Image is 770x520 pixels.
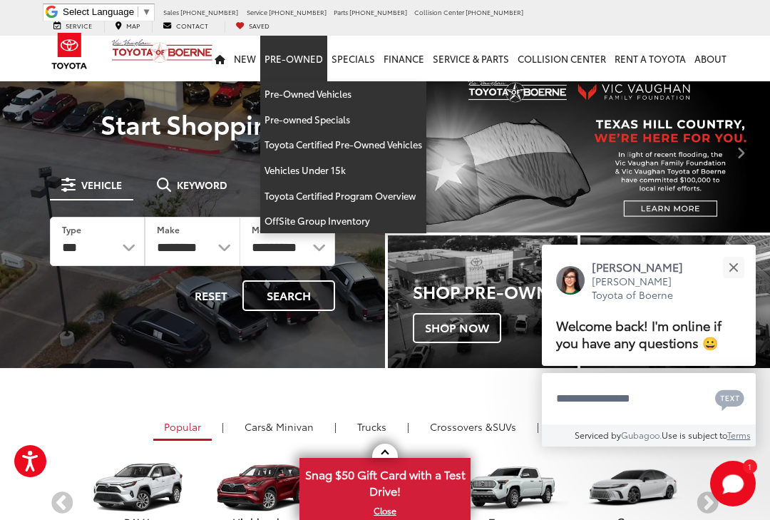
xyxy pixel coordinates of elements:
[260,36,327,81] a: Pre-Owned
[81,180,122,190] span: Vehicle
[260,158,426,183] a: Vehicles Under 15k
[225,21,280,33] a: My Saved Vehicles
[662,429,727,441] span: Use is subject to
[428,36,513,81] a: Service & Parts: Opens in a new tab
[419,414,527,439] a: SUVs
[542,245,756,447] div: Close[PERSON_NAME][PERSON_NAME] Toyota of BoerneWelcome back! I'm online if you have any question...
[66,21,92,30] span: Service
[542,373,756,424] textarea: Type your message
[78,463,195,513] img: Toyota RAV4
[153,414,212,441] a: Popular
[104,21,150,33] a: Map
[269,7,327,16] span: [PHONE_NUMBER]
[413,282,577,300] h3: Shop Pre-Owned
[111,39,213,63] img: Vic Vaughan Toyota of Boerne
[331,419,340,434] li: |
[533,419,543,434] li: |
[249,21,269,30] span: Saved
[592,259,697,275] p: [PERSON_NAME]
[575,429,621,441] span: Serviced by
[621,429,662,441] a: Gubagoo.
[176,21,208,30] span: Contact
[334,7,348,16] span: Parts
[247,7,267,16] span: Service
[580,235,770,368] a: Schedule Service Schedule Now
[30,109,355,138] p: Start Shopping
[260,208,426,233] a: OffSite Group Inventory
[690,36,731,81] a: About
[163,7,179,16] span: Sales
[404,419,413,434] li: |
[592,275,697,302] p: [PERSON_NAME] Toyota of Boerne
[556,315,722,352] span: Welcome back! I'm online if you have any questions 😀
[450,463,568,513] img: Toyota Tacoma
[388,71,770,233] div: carousel slide number 2 of 2
[466,7,523,16] span: [PHONE_NUMBER]
[252,223,279,235] label: Model
[266,419,314,434] span: & Minivan
[718,252,749,282] button: Close
[710,461,756,506] svg: Start Chat
[260,107,426,133] a: Pre-owned Specials
[574,463,692,513] img: Toyota Camry
[242,280,335,311] button: Search
[180,7,238,16] span: [PHONE_NUMBER]
[513,36,610,81] a: Collision Center
[580,235,770,368] div: Toyota
[152,21,219,33] a: Contact
[710,461,756,506] button: Toggle Chat Window
[711,382,749,414] button: Chat with SMS
[301,459,469,503] span: Snag $50 Gift Card with a Test Drive!
[43,28,96,74] img: Toyota
[713,100,770,204] button: Click to view next picture.
[202,463,319,513] img: Toyota Highlander
[349,7,407,16] span: [PHONE_NUMBER]
[50,491,75,516] button: Previous
[346,414,397,439] a: Trucks
[43,21,103,33] a: Service
[727,429,751,441] a: Terms
[218,419,227,434] li: |
[610,36,690,81] a: Rent a Toyota
[234,414,324,439] a: Cars
[715,388,744,411] svg: Text
[388,71,770,233] img: Disaster Relief in Texas
[142,6,151,17] span: ▼
[388,235,577,368] a: Shop Pre-Owned Shop Now
[183,280,240,311] button: Reset
[260,132,426,158] a: Toyota Certified Pre-Owned Vehicles
[260,81,426,107] a: Pre-Owned Vehicles
[230,36,260,81] a: New
[414,7,464,16] span: Collision Center
[327,36,379,81] a: Specials
[210,36,230,81] a: Home
[379,36,428,81] a: Finance
[260,183,426,209] a: Toyota Certified Program Overview
[126,21,140,30] span: Map
[63,6,134,17] span: Select Language
[695,491,720,516] button: Next
[177,180,227,190] span: Keyword
[388,235,577,368] div: Toyota
[63,6,151,17] a: Select Language​
[157,223,180,235] label: Make
[388,71,770,233] section: Carousel section with vehicle pictures - may contain disclaimers.
[748,463,751,469] span: 1
[413,313,501,343] span: Shop Now
[62,223,81,235] label: Type
[430,419,493,434] span: Crossovers &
